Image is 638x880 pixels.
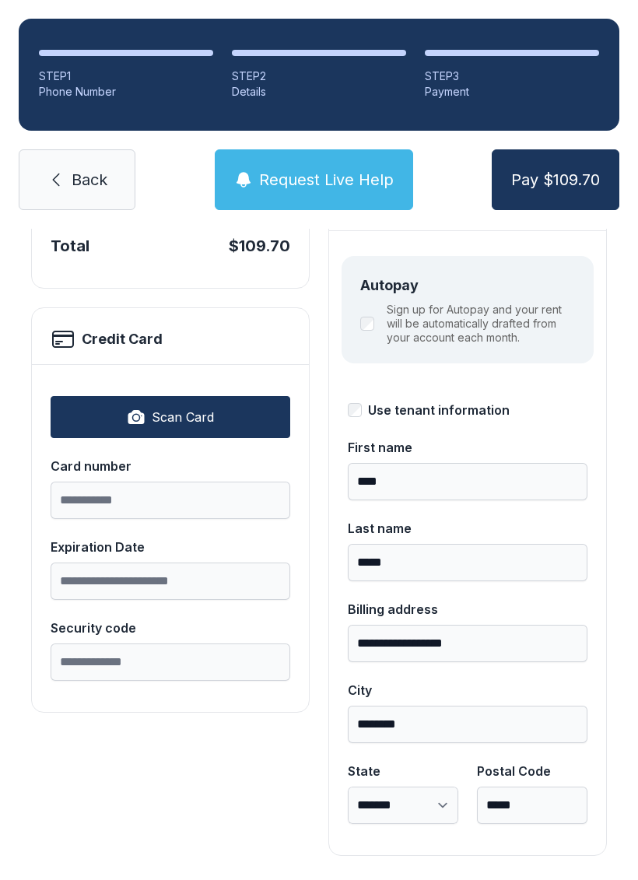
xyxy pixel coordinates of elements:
div: Payment [425,84,599,100]
input: Billing address [348,625,587,662]
div: $109.70 [229,235,290,257]
label: Sign up for Autopay and your rent will be automatically drafted from your account each month. [387,303,575,345]
select: State [348,787,458,824]
input: First name [348,463,587,500]
div: Phone Number [39,84,213,100]
span: Pay $109.70 [511,169,600,191]
div: State [348,762,458,780]
div: Expiration Date [51,538,290,556]
input: Security code [51,643,290,681]
div: Security code [51,619,290,637]
div: First name [348,438,587,457]
input: Card number [51,482,290,519]
h2: Credit Card [82,328,163,350]
div: Last name [348,519,587,538]
div: Card number [51,457,290,475]
div: STEP 1 [39,68,213,84]
input: Expiration Date [51,563,290,600]
div: Autopay [360,275,575,296]
div: Total [51,235,89,257]
span: Back [72,169,107,191]
div: Details [232,84,406,100]
div: Postal Code [477,762,587,780]
input: City [348,706,587,743]
span: Scan Card [152,408,214,426]
div: Billing address [348,600,587,619]
input: Last name [348,544,587,581]
span: Request Live Help [259,169,394,191]
input: Postal Code [477,787,587,824]
div: Use tenant information [368,401,510,419]
div: STEP 3 [425,68,599,84]
div: STEP 2 [232,68,406,84]
div: City [348,681,587,699]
